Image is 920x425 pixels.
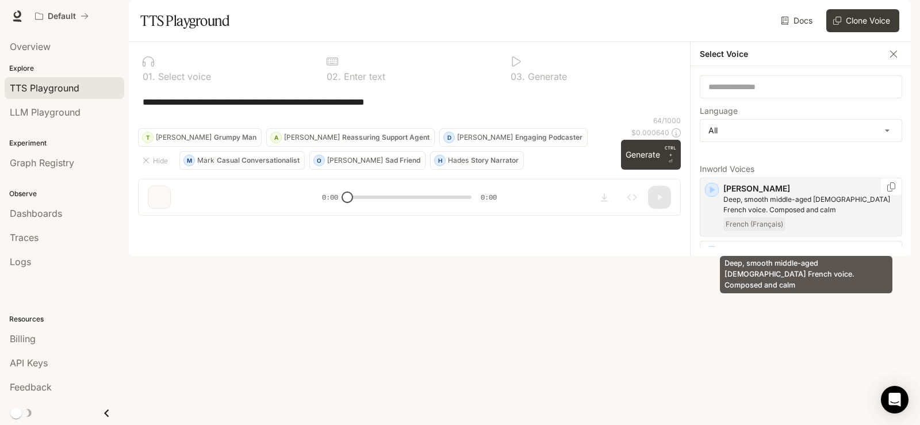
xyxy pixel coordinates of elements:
[184,151,194,170] div: M
[631,128,669,137] p: $ 0.000640
[471,157,519,164] p: Story Narrator
[197,157,214,164] p: Mark
[155,72,211,81] p: Select voice
[723,183,897,194] p: [PERSON_NAME]
[138,151,175,170] button: Hide
[48,12,76,21] p: Default
[448,157,469,164] p: Hades
[327,72,341,81] p: 0 2 .
[435,151,445,170] div: H
[723,194,897,215] p: Deep, smooth middle-aged male French voice. Composed and calm
[143,72,155,81] p: 0 1 .
[138,128,262,147] button: T[PERSON_NAME]Grumpy Man
[700,120,902,141] div: All
[156,134,212,141] p: [PERSON_NAME]
[214,134,256,141] p: Grumpy Man
[826,9,899,32] button: Clone Voice
[723,246,897,258] p: [PERSON_NAME]
[457,134,513,141] p: [PERSON_NAME]
[430,151,524,170] button: HHadesStory Narrator
[140,9,229,32] h1: TTS Playground
[30,5,94,28] button: All workspaces
[720,256,892,293] div: Deep, smooth middle-aged [DEMOGRAPHIC_DATA] French voice. Composed and calm
[385,157,420,164] p: Sad Friend
[284,134,340,141] p: [PERSON_NAME]
[341,72,385,81] p: Enter text
[266,128,435,147] button: A[PERSON_NAME]Reassuring Support Agent
[723,217,785,231] span: French (Français)
[439,128,588,147] button: D[PERSON_NAME]Engaging Podcaster
[665,144,676,165] p: ⏎
[525,72,567,81] p: Generate
[309,151,425,170] button: O[PERSON_NAME]Sad Friend
[885,182,897,192] button: Copy Voice ID
[143,128,153,147] div: T
[342,134,430,141] p: Reassuring Support Agent
[314,151,324,170] div: O
[511,72,525,81] p: 0 3 .
[271,128,281,147] div: A
[653,116,681,125] p: 64 / 1000
[779,9,817,32] a: Docs
[327,157,383,164] p: [PERSON_NAME]
[700,165,902,173] p: Inworld Voices
[444,128,454,147] div: D
[179,151,305,170] button: MMarkCasual Conversationalist
[217,157,300,164] p: Casual Conversationalist
[515,134,582,141] p: Engaging Podcaster
[881,386,908,413] div: Open Intercom Messenger
[665,144,676,158] p: CTRL +
[700,107,738,115] p: Language
[621,140,681,170] button: GenerateCTRL +⏎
